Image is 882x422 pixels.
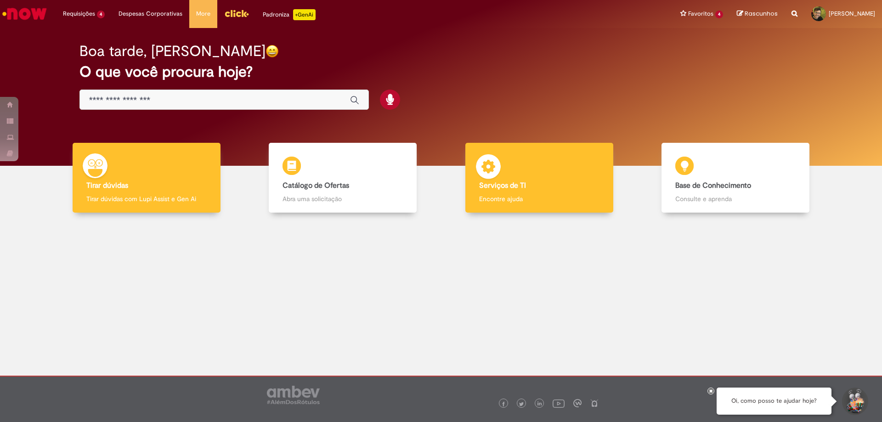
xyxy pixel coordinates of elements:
img: happy-face.png [266,45,279,58]
a: Tirar dúvidas Tirar dúvidas com Lupi Assist e Gen Ai [48,143,245,213]
span: Requisições [63,9,95,18]
b: Base de Conhecimento [675,181,751,190]
img: logo_footer_facebook.png [501,402,506,406]
img: click_logo_yellow_360x200.png [224,6,249,20]
a: Catálogo de Ofertas Abra uma solicitação [245,143,441,213]
b: Tirar dúvidas [86,181,128,190]
img: logo_footer_ambev_rotulo_gray.png [267,386,320,404]
p: Encontre ajuda [479,194,599,203]
button: Iniciar Conversa de Suporte [841,388,868,415]
span: [PERSON_NAME] [829,10,875,17]
b: Catálogo de Ofertas [283,181,349,190]
img: logo_footer_twitter.png [519,402,524,406]
div: Oi, como posso te ajudar hoje? [717,388,831,415]
a: Rascunhos [737,10,778,18]
img: logo_footer_naosei.png [590,399,599,407]
span: 4 [715,11,723,18]
a: Serviços de TI Encontre ajuda [441,143,638,213]
h2: Boa tarde, [PERSON_NAME] [79,43,266,59]
div: Padroniza [263,9,316,20]
b: Serviços de TI [479,181,526,190]
img: logo_footer_workplace.png [573,399,582,407]
p: Consulte e aprenda [675,194,796,203]
a: Base de Conhecimento Consulte e aprenda [638,143,834,213]
span: Rascunhos [745,9,778,18]
h2: O que você procura hoje? [79,64,803,80]
img: ServiceNow [1,5,48,23]
img: logo_footer_youtube.png [553,397,565,409]
p: Tirar dúvidas com Lupi Assist e Gen Ai [86,194,207,203]
p: +GenAi [293,9,316,20]
span: Despesas Corporativas [119,9,182,18]
span: 4 [97,11,105,18]
img: logo_footer_linkedin.png [537,401,542,407]
span: More [196,9,210,18]
span: Favoritos [688,9,713,18]
p: Abra uma solicitação [283,194,403,203]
